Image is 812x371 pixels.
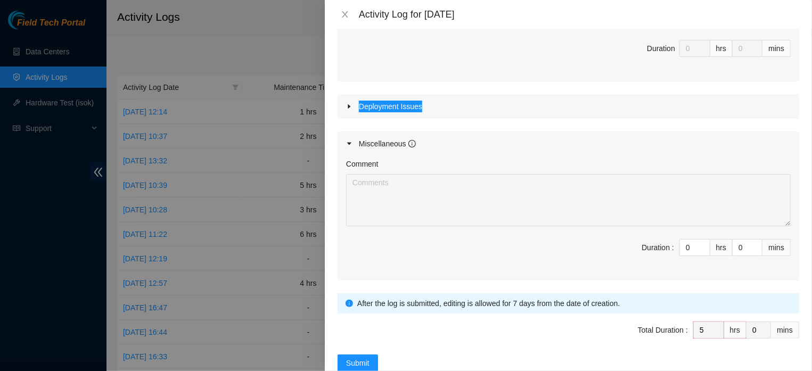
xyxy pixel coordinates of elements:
[710,239,733,256] div: hrs
[638,324,688,336] div: Total Duration :
[338,131,799,156] div: Miscellaneous info-circle
[762,239,791,256] div: mins
[346,141,352,147] span: caret-right
[346,103,352,110] span: caret-right
[359,138,416,150] div: Miscellaneous
[647,43,675,54] div: Duration
[346,300,353,307] span: info-circle
[346,158,379,170] label: Comment
[357,298,791,309] div: After the log is submitted, editing is allowed for 7 days from the date of creation.
[338,10,352,20] button: Close
[338,94,799,119] div: Deployment Issues
[762,40,791,57] div: mins
[710,40,733,57] div: hrs
[771,321,799,339] div: mins
[408,140,416,147] span: info-circle
[346,357,370,369] span: Submit
[642,242,674,253] div: Duration :
[346,174,791,226] textarea: Comment
[341,10,349,19] span: close
[359,9,799,20] div: Activity Log for [DATE]
[724,321,747,339] div: hrs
